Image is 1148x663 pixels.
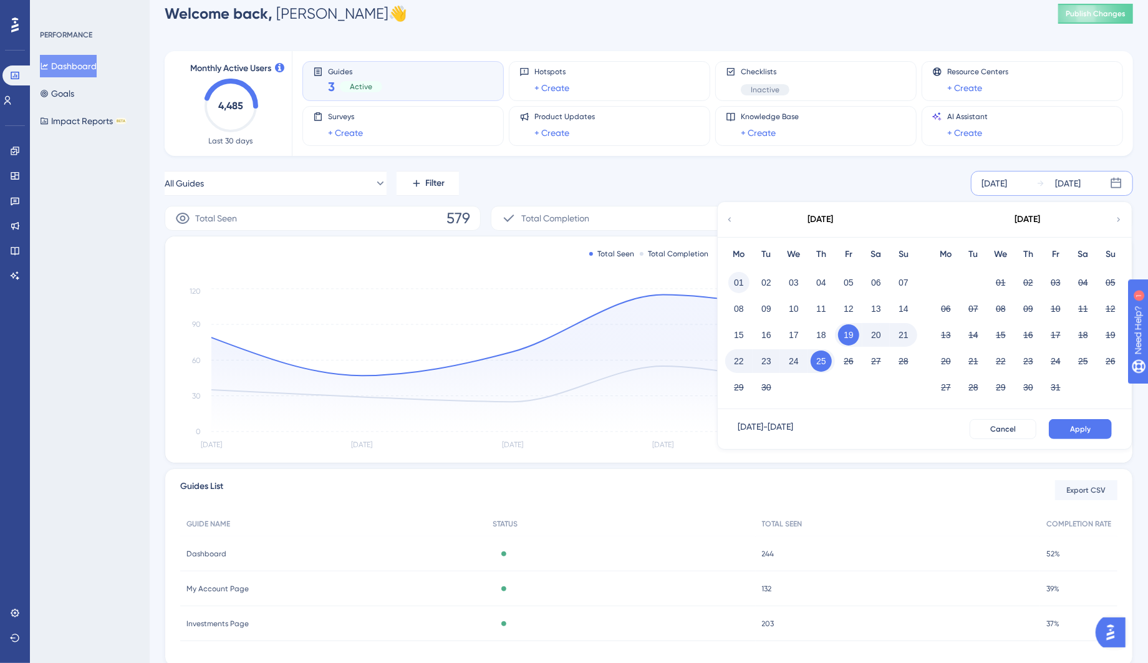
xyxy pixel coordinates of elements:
[862,247,890,262] div: Sa
[756,272,777,293] button: 02
[1096,614,1133,651] iframe: UserGuiding AI Assistant Launcher
[1045,298,1066,319] button: 10
[741,112,799,122] span: Knowledge Base
[838,351,859,372] button: 26
[811,298,832,319] button: 11
[1018,377,1039,398] button: 30
[1045,272,1066,293] button: 03
[1066,9,1126,19] span: Publish Changes
[1097,247,1124,262] div: Su
[838,324,859,346] button: 19
[1015,247,1042,262] div: Th
[893,351,914,372] button: 28
[165,4,273,22] span: Welcome back,
[1058,4,1133,24] button: Publish Changes
[947,112,988,122] span: AI Assistant
[1046,584,1059,594] span: 39%
[728,377,750,398] button: 29
[1073,298,1094,319] button: 11
[780,247,808,262] div: We
[756,298,777,319] button: 09
[640,249,709,259] div: Total Completion
[1045,377,1066,398] button: 31
[186,584,249,594] span: My Account Page
[165,171,387,196] button: All Guides
[935,324,957,346] button: 13
[753,247,780,262] div: Tu
[866,351,887,372] button: 27
[115,118,127,124] div: BETA
[502,441,523,450] tspan: [DATE]
[209,136,253,146] span: Last 30 days
[195,211,237,226] span: Total Seen
[990,351,1011,372] button: 22
[987,247,1015,262] div: We
[756,377,777,398] button: 30
[190,61,271,76] span: Monthly Active Users
[947,125,982,140] a: + Create
[218,100,243,112] text: 4,485
[1100,272,1121,293] button: 05
[1046,549,1060,559] span: 52%
[40,110,127,132] button: Impact ReportsBETA
[29,3,78,18] span: Need Help?
[165,4,407,24] div: [PERSON_NAME] 👋
[783,298,804,319] button: 10
[350,82,372,92] span: Active
[521,211,589,226] span: Total Completion
[1042,247,1069,262] div: Fr
[963,324,984,346] button: 14
[741,67,789,77] span: Checklists
[186,549,226,559] span: Dashboard
[811,324,832,346] button: 18
[783,351,804,372] button: 24
[893,324,914,346] button: 21
[493,519,518,529] span: STATUS
[328,112,363,122] span: Surveys
[196,427,201,436] tspan: 0
[756,324,777,346] button: 16
[893,298,914,319] button: 14
[87,6,90,16] div: 1
[728,298,750,319] button: 08
[990,377,1011,398] button: 29
[397,171,459,196] button: Filter
[1100,324,1121,346] button: 19
[1049,419,1112,439] button: Apply
[935,298,957,319] button: 06
[446,208,470,228] span: 579
[935,351,957,372] button: 20
[808,247,835,262] div: Th
[990,424,1016,434] span: Cancel
[866,272,887,293] button: 06
[751,85,779,95] span: Inactive
[811,351,832,372] button: 25
[534,125,569,140] a: + Create
[192,356,201,365] tspan: 60
[963,351,984,372] button: 21
[728,324,750,346] button: 15
[935,377,957,398] button: 27
[1018,351,1039,372] button: 23
[762,584,772,594] span: 132
[1100,351,1121,372] button: 26
[756,351,777,372] button: 23
[1046,619,1059,629] span: 37%
[741,125,776,140] a: + Create
[762,619,774,629] span: 203
[1055,176,1081,191] div: [DATE]
[970,419,1036,439] button: Cancel
[963,298,984,319] button: 07
[1073,351,1094,372] button: 25
[186,619,249,629] span: Investments Page
[762,519,803,529] span: TOTAL SEEN
[835,247,862,262] div: Fr
[1046,519,1111,529] span: COMPLETION RATE
[534,112,595,122] span: Product Updates
[947,80,982,95] a: + Create
[1018,298,1039,319] button: 09
[982,176,1007,191] div: [DATE]
[1100,298,1121,319] button: 12
[783,272,804,293] button: 03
